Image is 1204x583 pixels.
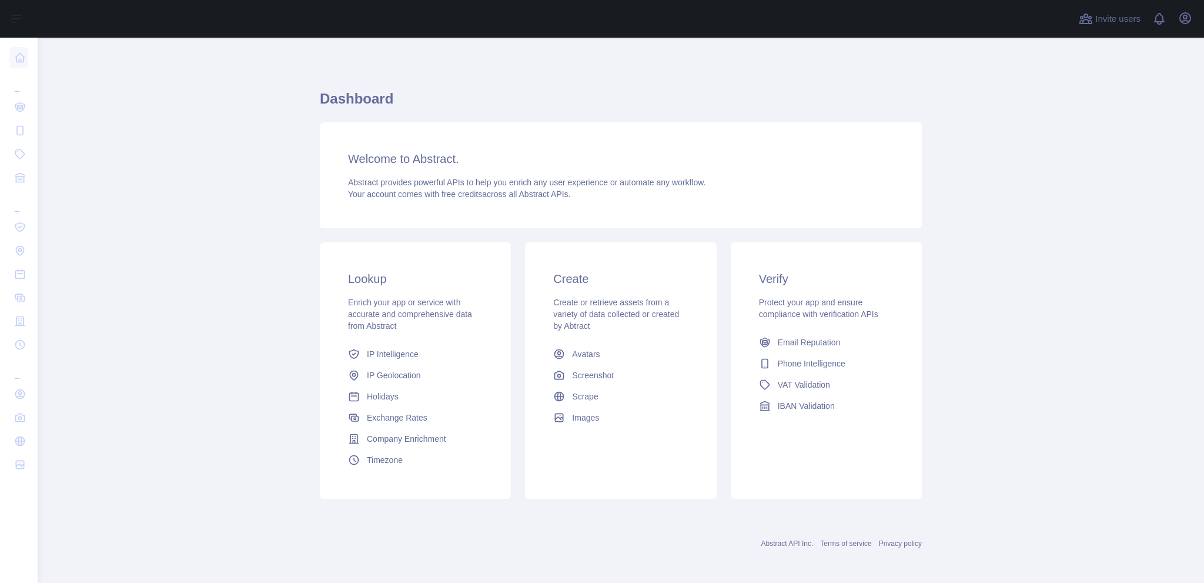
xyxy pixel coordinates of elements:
[442,189,482,199] span: free credits
[572,412,599,424] span: Images
[778,400,835,412] span: IBAN Validation
[367,412,427,424] span: Exchange Rates
[348,298,472,331] span: Enrich your app or service with accurate and comprehensive data from Abstract
[754,353,898,374] a: Phone Intelligence
[549,365,693,386] a: Screenshot
[343,386,487,407] a: Holidays
[343,407,487,428] a: Exchange Rates
[549,344,693,365] a: Avatars
[879,539,922,548] a: Privacy policy
[343,449,487,471] a: Timezone
[348,189,570,199] span: Your account comes with across all Abstract APIs.
[348,271,483,287] h3: Lookup
[553,271,688,287] h3: Create
[1076,9,1143,28] button: Invite users
[754,395,898,417] a: IBAN Validation
[754,374,898,395] a: VAT Validation
[367,433,446,445] span: Company Enrichment
[343,344,487,365] a: IP Intelligence
[549,407,693,428] a: Images
[9,71,28,94] div: ...
[778,379,830,391] span: VAT Validation
[759,298,878,319] span: Protect your app and ensure compliance with verification APIs
[9,191,28,214] div: ...
[549,386,693,407] a: Scrape
[1095,12,1141,26] span: Invite users
[348,178,706,187] span: Abstract provides powerful APIs to help you enrich any user experience or automate any workflow.
[553,298,679,331] span: Create or retrieve assets from a variety of data collected or created by Abtract
[367,454,403,466] span: Timezone
[367,348,419,360] span: IP Intelligence
[778,337,841,348] span: Email Reputation
[367,369,421,381] span: IP Geolocation
[343,428,487,449] a: Company Enrichment
[572,348,600,360] span: Avatars
[348,151,894,167] h3: Welcome to Abstract.
[343,365,487,386] a: IP Geolocation
[320,89,922,118] h1: Dashboard
[572,391,598,402] span: Scrape
[367,391,399,402] span: Holidays
[9,358,28,381] div: ...
[754,332,898,353] a: Email Reputation
[761,539,814,548] a: Abstract API Inc.
[759,271,894,287] h3: Verify
[778,358,845,369] span: Phone Intelligence
[820,539,871,548] a: Terms of service
[572,369,614,381] span: Screenshot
